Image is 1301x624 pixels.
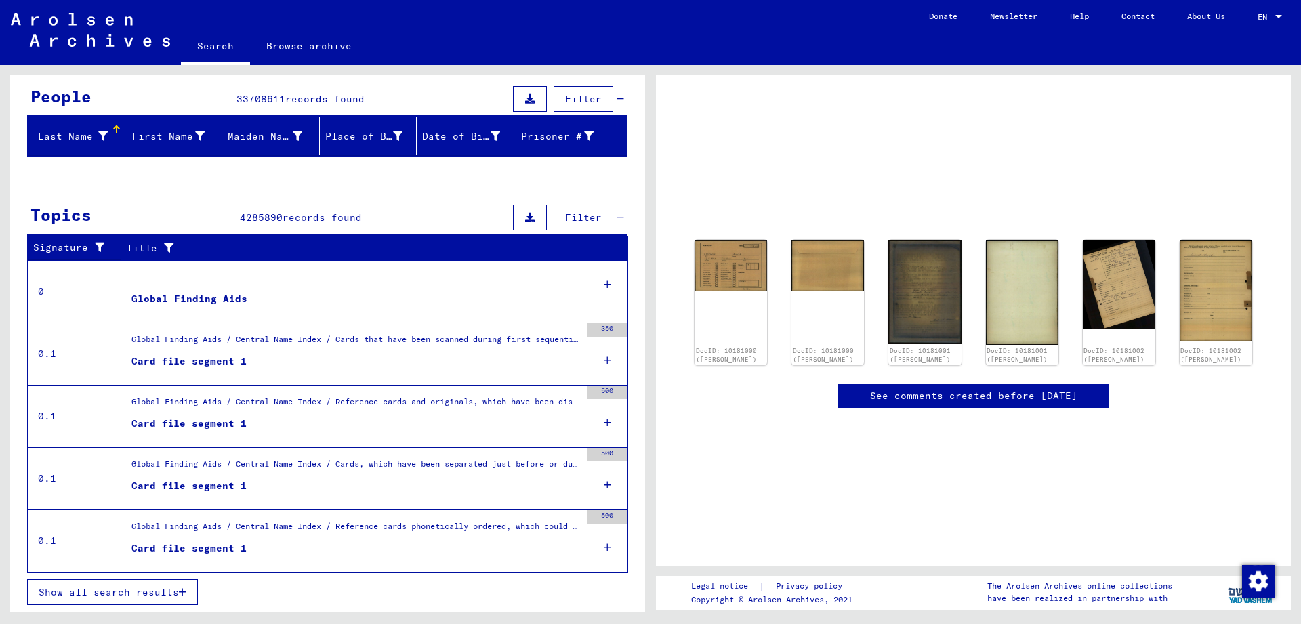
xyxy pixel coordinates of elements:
[870,389,1077,403] a: See comments created before [DATE]
[33,241,110,255] div: Signature
[236,93,285,105] span: 33708611
[325,125,420,147] div: Place of Birth
[33,125,125,147] div: Last Name
[33,237,124,259] div: Signature
[691,579,859,594] div: |
[125,117,223,155] mat-header-cell: First Name
[793,347,854,364] a: DocID: 10181000 ([PERSON_NAME])
[11,13,170,47] img: Arolsen_neg.svg
[888,240,961,344] img: 001.jpg
[131,417,247,431] div: Card file segment 1
[28,385,121,447] td: 0.1
[565,211,602,224] span: Filter
[240,211,283,224] span: 4285890
[765,579,859,594] a: Privacy policy
[1226,575,1277,609] img: yv_logo.png
[222,117,320,155] mat-header-cell: Maiden Name
[131,292,247,306] div: Global Finding Aids
[422,129,500,144] div: Date of Birth
[417,117,514,155] mat-header-cell: Date of Birth
[1083,240,1155,329] img: 001.jpg
[890,347,951,364] a: DocID: 10181001 ([PERSON_NAME])
[131,129,205,144] div: First Name
[131,333,580,352] div: Global Finding Aids / Central Name Index / Cards that have been scanned during first sequential m...
[1180,347,1241,364] a: DocID: 10181002 ([PERSON_NAME])
[33,129,108,144] div: Last Name
[131,354,247,369] div: Card file segment 1
[520,125,611,147] div: Prisoner #
[283,211,362,224] span: records found
[691,579,759,594] a: Legal notice
[228,125,319,147] div: Maiden Name
[520,129,594,144] div: Prisoner #
[285,93,365,105] span: records found
[30,203,91,227] div: Topics
[514,117,627,155] mat-header-cell: Prisoner #
[587,386,627,399] div: 500
[30,84,91,108] div: People
[28,447,121,509] td: 0.1
[28,323,121,385] td: 0.1
[986,240,1058,345] img: 002.jpg
[791,240,864,291] img: 002.jpg
[131,396,580,415] div: Global Finding Aids / Central Name Index / Reference cards and originals, which have been discove...
[131,520,580,539] div: Global Finding Aids / Central Name Index / Reference cards phonetically ordered, which could not ...
[181,30,250,65] a: Search
[250,30,368,62] a: Browse archive
[28,117,125,155] mat-header-cell: Last Name
[131,125,222,147] div: First Name
[127,241,601,255] div: Title
[39,586,179,598] span: Show all search results
[587,510,627,524] div: 500
[554,205,613,230] button: Filter
[228,129,302,144] div: Maiden Name
[320,117,417,155] mat-header-cell: Place of Birth
[28,260,121,323] td: 0
[131,479,247,493] div: Card file segment 1
[696,347,757,364] a: DocID: 10181000 ([PERSON_NAME])
[987,347,1048,364] a: DocID: 10181001 ([PERSON_NAME])
[27,579,198,605] button: Show all search results
[1258,12,1273,22] span: EN
[127,237,615,259] div: Title
[565,93,602,105] span: Filter
[1180,240,1252,341] img: 002.jpg
[325,129,403,144] div: Place of Birth
[554,86,613,112] button: Filter
[131,541,247,556] div: Card file segment 1
[987,580,1172,592] p: The Arolsen Archives online collections
[695,240,767,291] img: 001.jpg
[422,125,517,147] div: Date of Birth
[987,592,1172,604] p: have been realized in partnership with
[28,509,121,572] td: 0.1
[587,448,627,461] div: 500
[587,323,627,337] div: 350
[691,594,859,606] p: Copyright © Arolsen Archives, 2021
[131,458,580,477] div: Global Finding Aids / Central Name Index / Cards, which have been separated just before or during...
[1242,565,1275,598] img: Change consent
[1083,347,1144,364] a: DocID: 10181002 ([PERSON_NAME])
